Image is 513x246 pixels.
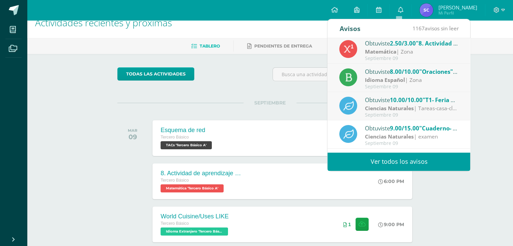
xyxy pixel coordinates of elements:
[161,135,189,140] span: Tercero Básico
[390,68,419,75] span: 8.00/10.00
[423,96,480,104] span: "T1- Feria Científica"
[348,222,351,227] span: 1
[117,67,194,81] a: todas las Actividades
[438,10,477,16] span: Mi Perfil
[365,152,459,161] div: te envió un aviso
[365,133,414,140] strong: Ciencias Naturales
[365,104,414,112] strong: Ciencias Naturales
[200,43,220,49] span: Tablero
[365,76,405,84] strong: Idioma Español
[161,184,224,192] span: Matemática 'Tercero Básico A'
[161,221,189,226] span: Tercero Básico
[161,227,228,236] span: Idioma Extranjero 'Tercero Básico A'
[365,56,459,61] div: Septiembre 09
[339,19,360,38] div: Avisos
[365,133,459,141] div: | examen
[365,84,459,90] div: Septiembre 09
[161,178,189,183] span: Tercero Básico
[438,4,477,11] span: [PERSON_NAME]
[390,96,423,104] span: 10.00/10.00
[365,67,459,76] div: Obtuviste en
[365,112,459,118] div: Septiembre 09
[365,76,459,84] div: | Zona
[420,3,433,17] img: aae39bf88e0fc2c076ff2f6b7cf23b1c.png
[365,48,459,56] div: | Zona
[378,178,404,184] div: 6:00 PM
[365,95,459,104] div: Obtuviste en
[161,127,213,134] div: Esquema de red
[390,124,419,132] span: 9.00/15.00
[128,133,137,141] div: 09
[35,16,172,29] span: Actividades recientes y próximas
[161,141,212,149] span: TACs 'Tercero Básico A'
[365,124,459,132] div: Obtuviste en
[247,41,312,52] a: Pendientes de entrega
[412,25,424,32] span: 1167
[365,141,459,146] div: Septiembre 09
[161,213,230,220] div: World Cuisine/Uses LIKE
[419,68,457,75] span: "Oraciones"
[419,124,471,132] span: "Cuaderno- sellos"
[273,68,422,81] input: Busca una actividad próxima aquí...
[390,39,416,47] span: 2.50/3.00
[254,43,312,49] span: Pendientes de entrega
[128,128,137,133] div: MAR
[365,104,459,112] div: | Tareas-casa-clase
[244,100,296,106] span: SEPTIEMBRE
[327,152,470,171] a: Ver todos los avisos
[412,25,458,32] span: avisos sin leer
[343,222,351,227] div: Archivos entregados
[365,39,459,48] div: Obtuviste en
[365,48,396,55] strong: Matemática
[161,170,241,177] div: 8. Actividad de aprendizaje - Números complejos : Módulo , conjugado y opuesto.
[378,221,404,227] div: 9:00 PM
[191,41,220,52] a: Tablero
